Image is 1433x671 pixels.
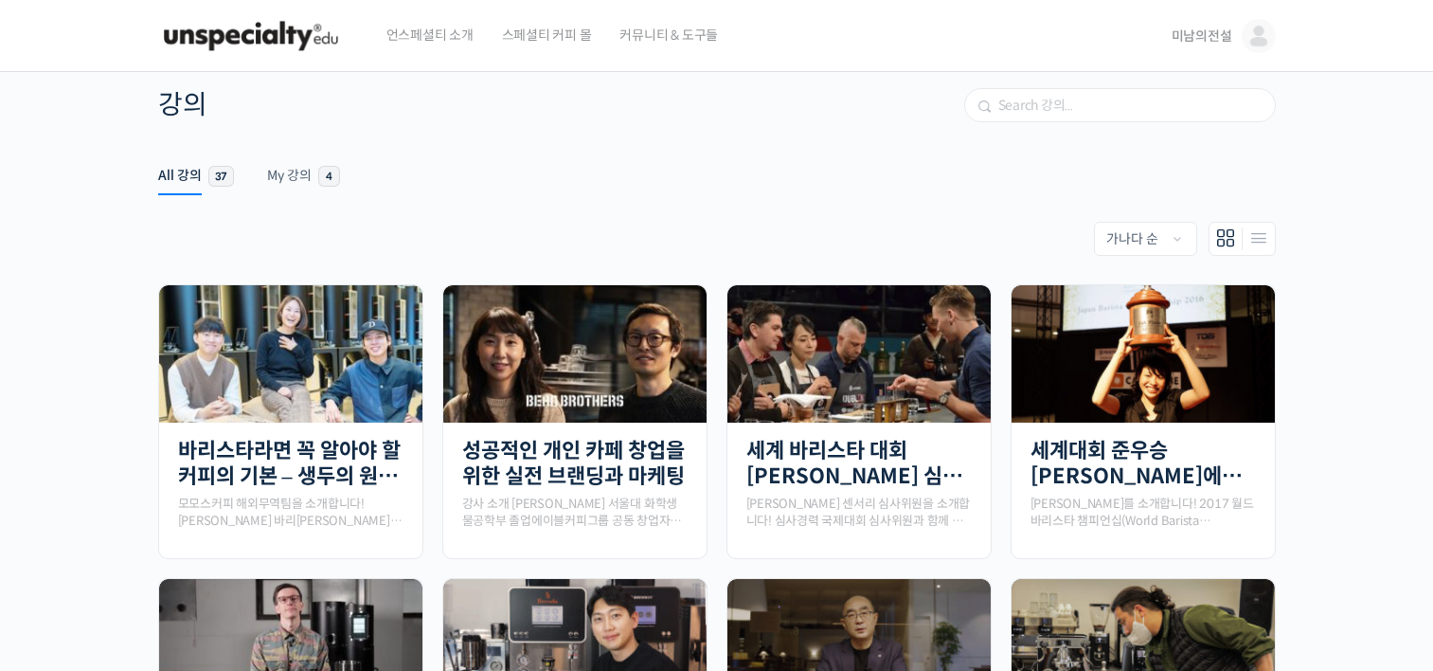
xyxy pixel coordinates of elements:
a: My 강의4 [267,154,340,199]
h4: 강의 [158,86,207,123]
div: [PERSON_NAME] 센서리 심사위원을 소개합니다! 심사경력 국제대회 심사위원과 함께 센서리 감각을 깨워보세요 맛보기 수업을 확인해보세요 클래스 소개 커피 맛을 잘 모르는... [746,496,972,529]
div: My 강의 [267,167,312,195]
a: All 강의37 [158,154,234,198]
span: 4 [318,166,340,187]
div: [PERSON_NAME]를 소개합니다! 2017 월드 바리스타 챔피언십(World Barista Championship) 준우승 🥈2012 월드 바리스타 챔피언십 결선 진출2... [1030,496,1256,529]
div: All 강의 [158,167,202,195]
a: 바리스타라면 꼭 알아야 할 커피의 기본 – 생두의 원산지별 특징부터 구입, 품질 관리까지 [178,438,403,490]
span: 미남의전설 [1172,27,1232,45]
a: 성공적인 개인 카페 창업을 위한 실전 브랜딩과 마케팅 [462,438,688,490]
div: 강사 소개 [PERSON_NAME] 서울대 화학생물공학부 졸업에이블커피그룹 공동 창업자빈브라더스 브랜드 디렉터 코스모40 대표 [PERSON_NAME] 서울대 경영학과 졸업(... [462,496,688,529]
span: 37 [208,166,234,187]
div: 모모스커피 해외무역팀을 소개합니다! [PERSON_NAME] 바리[PERSON_NAME]는 2019년 [GEOGRAPHIC_DATA]에서 열린 World Barista Cha... [178,496,403,529]
input: Search 강의... [965,89,1275,121]
div: Members directory secondary navigation [158,222,1276,256]
a: 세계 바리스타 대회 [PERSON_NAME] 심사위원의 커피 센서리 스킬 기초 [746,438,972,490]
a: 세계대회 준우승 [PERSON_NAME]에게 배우는 에스프레소, 기초부터 응용까지 [1030,438,1256,490]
